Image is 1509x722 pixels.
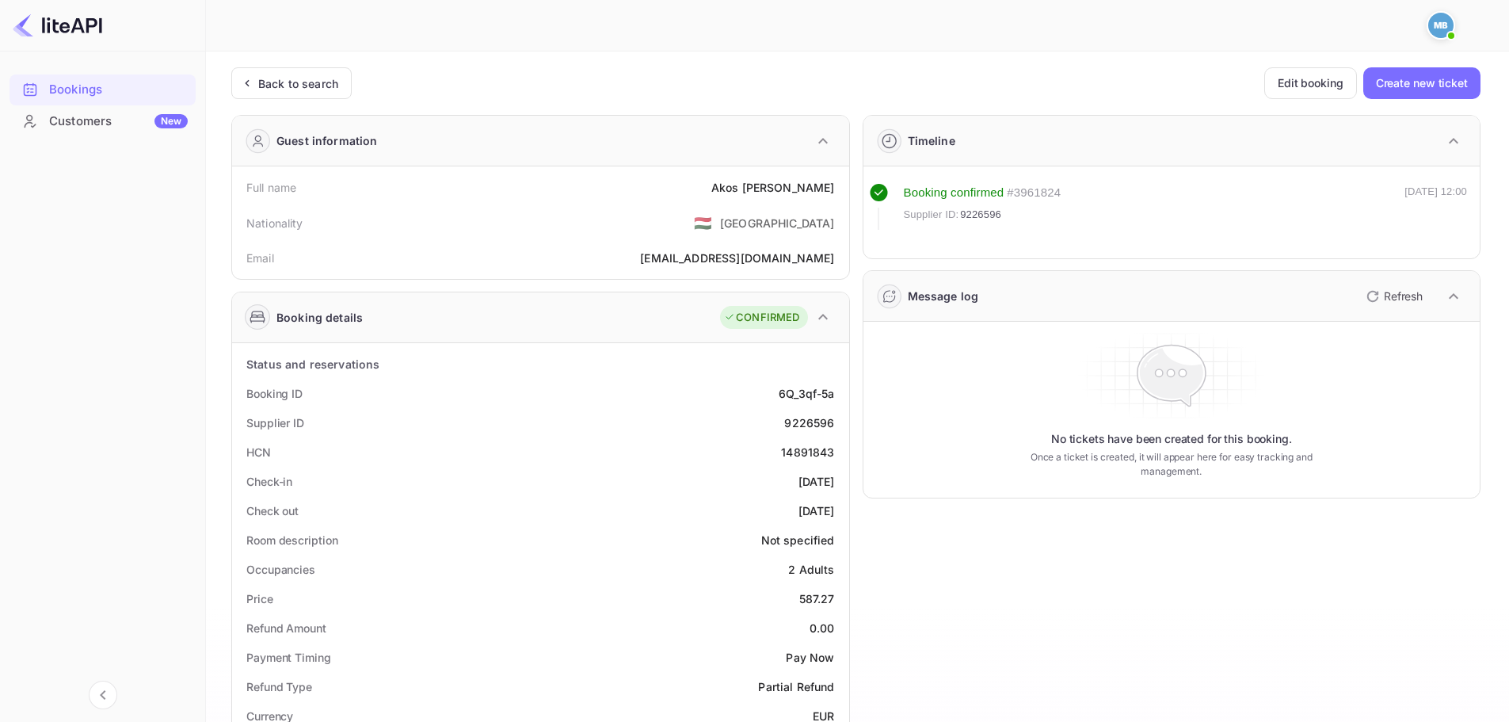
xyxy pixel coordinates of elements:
div: Bookings [10,74,196,105]
img: LiteAPI logo [13,13,102,38]
div: [EMAIL_ADDRESS][DOMAIN_NAME] [640,250,834,266]
button: Edit booking [1264,67,1357,99]
div: Room description [246,532,337,548]
a: CustomersNew [10,106,196,136]
button: Collapse navigation [89,681,117,709]
div: Booking confirmed [904,184,1004,202]
span: 9226596 [960,207,1001,223]
div: Check out [246,502,299,519]
div: [DATE] [798,473,835,490]
div: Message log [908,288,979,304]
div: Full name [246,179,296,196]
span: Supplier ID: [904,207,959,223]
div: Occupancies [246,561,315,578]
div: Back to search [258,75,338,92]
div: Status and reservations [246,356,379,372]
div: Price [246,590,273,607]
div: HCN [246,444,271,460]
div: Nationality [246,215,303,231]
div: Email [246,250,274,266]
div: 14891843 [781,444,834,460]
div: Payment Timing [246,649,331,666]
div: CONFIRMED [724,310,799,326]
p: Once a ticket is created, it will appear here for easy tracking and management. [1005,450,1337,479]
div: Timeline [908,132,955,149]
div: Pay Now [786,649,834,666]
div: [DATE] [798,502,835,519]
div: New [154,114,188,128]
span: United States [694,208,712,237]
div: Partial Refund [758,678,834,695]
div: [DATE] 12:00 [1404,184,1467,230]
div: 6Q_3qf-5a [779,385,834,402]
img: Mohcine Belkhir [1428,13,1454,38]
div: Refund Amount [246,620,326,636]
div: Refund Type [246,678,312,695]
div: Booking details [276,309,363,326]
button: Create new ticket [1363,67,1480,99]
div: Bookings [49,81,188,99]
div: [GEOGRAPHIC_DATA] [720,215,835,231]
div: CustomersNew [10,106,196,137]
div: Not specified [761,532,835,548]
p: No tickets have been created for this booking. [1051,431,1292,447]
div: # 3961824 [1007,184,1061,202]
a: Bookings [10,74,196,104]
div: 0.00 [810,620,835,636]
div: 587.27 [799,590,835,607]
div: Akos [PERSON_NAME] [711,179,835,196]
div: Check-in [246,473,292,490]
div: Customers [49,113,188,131]
div: Guest information [276,132,378,149]
div: Booking ID [246,385,303,402]
div: 9226596 [784,414,834,431]
p: Refresh [1384,288,1423,304]
div: 2 Adults [788,561,834,578]
div: Supplier ID [246,414,304,431]
button: Refresh [1357,284,1429,309]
